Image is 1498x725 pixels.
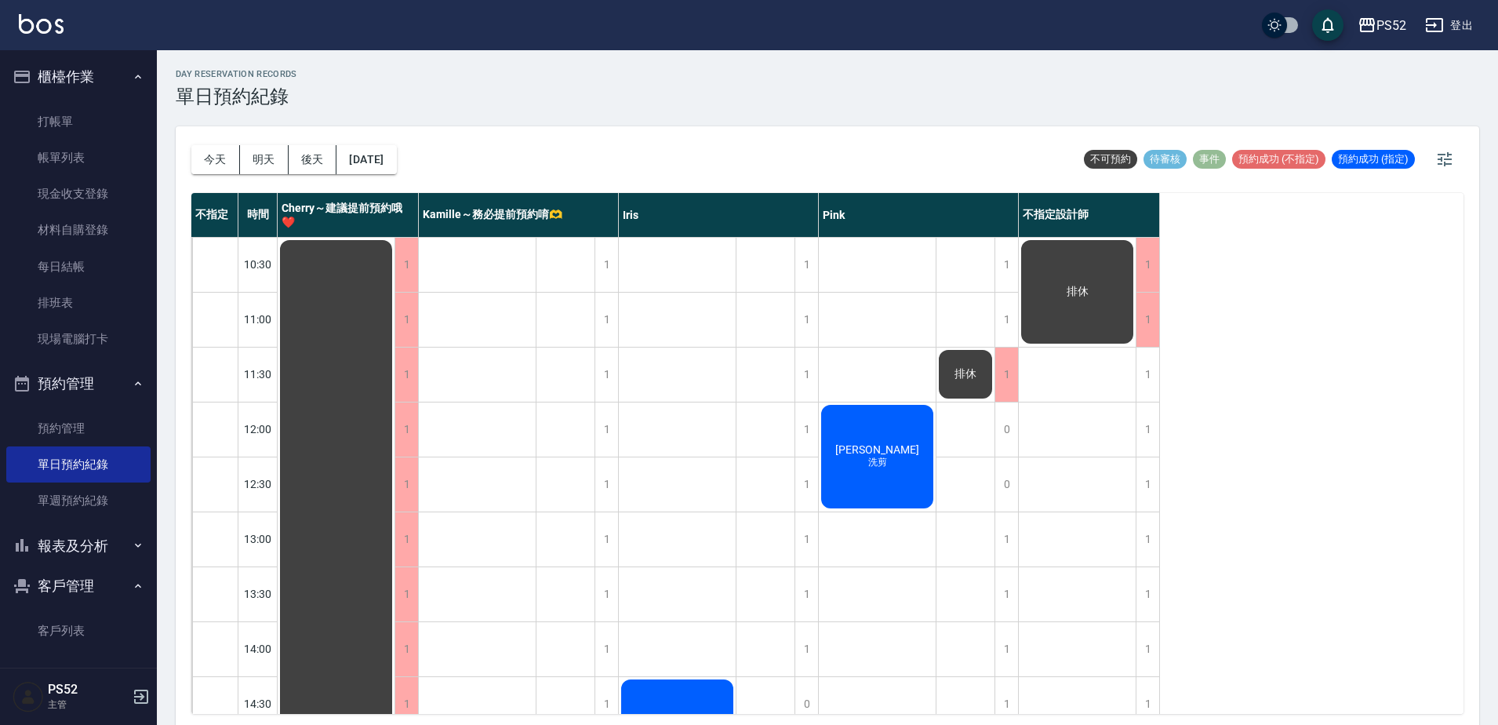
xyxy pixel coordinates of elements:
div: 1 [994,512,1018,567]
div: 11:00 [238,292,278,347]
div: 1 [794,403,818,457]
span: 事件 [1193,152,1226,166]
div: 不指定設計師 [1019,193,1160,237]
div: 1 [1136,512,1159,567]
img: Person [13,681,44,712]
div: 1 [794,512,818,567]
div: 1 [1136,403,1159,457]
a: 客戶列表 [6,613,151,649]
div: 12:00 [238,402,278,457]
button: 今天 [191,145,240,174]
h3: 單日預約紀錄 [176,86,297,107]
h2: day Reservation records [176,69,297,79]
div: 1 [394,457,418,512]
div: 1 [994,622,1018,676]
a: 材料自購登錄 [6,212,151,248]
div: 11:30 [238,347,278,402]
div: 1 [794,567,818,621]
span: 排休 [1064,285,1092,299]
span: 預約成功 (指定) [1332,152,1415,166]
a: 每日結帳 [6,249,151,285]
a: 排班表 [6,285,151,321]
div: 1 [594,293,618,347]
div: 13:30 [238,567,278,621]
div: 1 [394,348,418,402]
div: 1 [1136,567,1159,621]
p: 主管 [48,698,128,712]
div: 時間 [238,193,278,237]
div: 1 [394,403,418,457]
button: 櫃檯作業 [6,56,151,97]
div: Kamille～務必提前預約唷🫶 [419,193,619,237]
img: Logo [19,14,64,34]
a: 預約管理 [6,410,151,446]
div: 1 [794,238,818,292]
button: save [1312,9,1343,41]
button: 明天 [240,145,289,174]
div: 12:30 [238,457,278,512]
div: 1 [394,622,418,676]
div: 1 [994,238,1018,292]
button: 客戶管理 [6,566,151,607]
button: [DATE] [336,145,396,174]
h5: PS52 [48,682,128,698]
div: 1 [594,457,618,512]
div: 1 [1136,293,1159,347]
div: 1 [1136,238,1159,292]
button: 登出 [1419,11,1479,40]
div: 0 [994,457,1018,512]
div: 不指定 [191,193,238,237]
span: [PERSON_NAME] [832,443,922,456]
button: 預約管理 [6,363,151,404]
div: 1 [794,293,818,347]
div: 1 [394,238,418,292]
span: 排休 [951,367,980,381]
span: 洗剪 [865,456,890,469]
a: 現金收支登錄 [6,176,151,212]
button: PS52 [1351,9,1413,42]
div: 1 [594,348,618,402]
div: 1 [794,348,818,402]
a: 單週預約紀錄 [6,483,151,519]
div: 1 [394,512,418,567]
a: 打帳單 [6,104,151,140]
div: 1 [1136,457,1159,512]
div: 1 [594,512,618,567]
div: 1 [594,238,618,292]
div: 1 [594,403,618,457]
div: 14:00 [238,621,278,676]
div: 1 [1136,348,1159,402]
div: Cherry～建議提前預約哦❤️ [278,193,419,237]
div: 10:30 [238,237,278,292]
span: 不可預約 [1084,152,1137,166]
div: Pink [819,193,1019,237]
span: 待審核 [1143,152,1187,166]
div: 1 [794,622,818,676]
a: 單日預約紀錄 [6,446,151,483]
button: 行銷工具 [6,655,151,696]
div: 1 [594,567,618,621]
div: 1 [994,293,1018,347]
a: 現場電腦打卡 [6,321,151,357]
div: 13:00 [238,512,278,567]
button: 後天 [289,145,337,174]
div: 0 [994,403,1018,457]
button: 報表及分析 [6,526,151,567]
div: 1 [994,348,1018,402]
div: PS52 [1376,16,1406,35]
div: 1 [394,293,418,347]
span: 預約成功 (不指定) [1232,152,1325,166]
div: 1 [594,622,618,676]
div: 1 [794,457,818,512]
div: 1 [994,567,1018,621]
div: 1 [394,567,418,621]
a: 帳單列表 [6,140,151,176]
div: Iris [619,193,819,237]
div: 1 [1136,622,1159,676]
